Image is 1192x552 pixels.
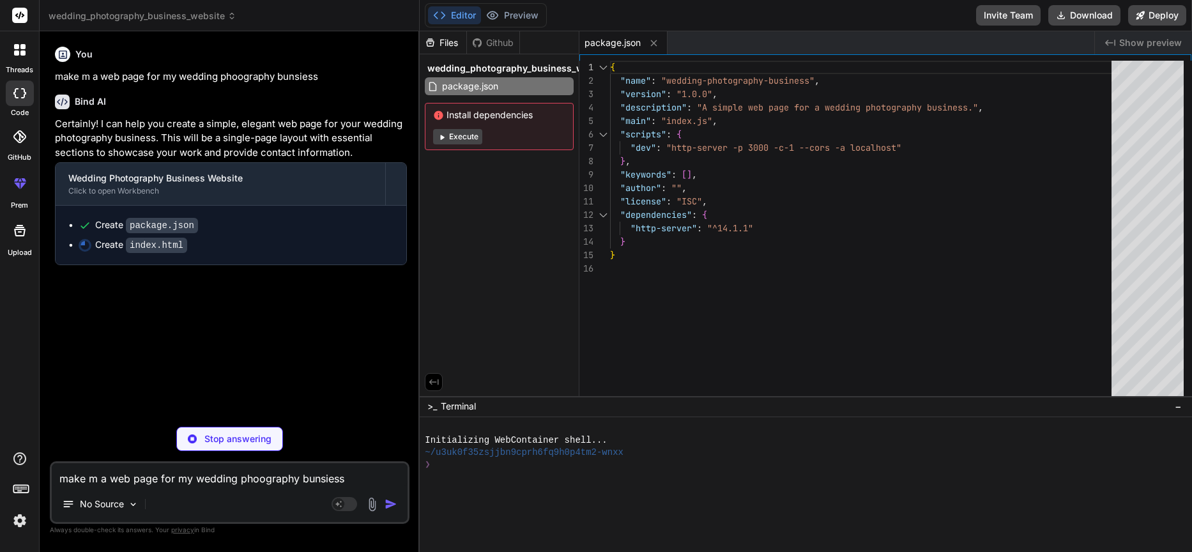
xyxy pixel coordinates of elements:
[425,434,607,447] span: Initializing WebContainer shell...
[55,70,407,84] p: make m a web page for my wedding phoography bunsiess
[666,128,671,140] span: :
[1128,5,1186,26] button: Deploy
[8,152,31,163] label: GitHub
[80,498,124,510] p: No Source
[661,115,712,126] span: "index.js"
[595,61,611,74] div: Click to collapse the range.
[579,88,593,101] div: 3
[687,169,692,180] span: ]
[676,195,702,207] span: "ISC"
[692,209,697,220] span: :
[579,101,593,114] div: 4
[952,102,978,113] span: ess."
[676,88,712,100] span: "1.0.0"
[428,6,481,24] button: Editor
[75,95,106,108] h6: Bind AI
[385,498,397,510] img: icon
[610,61,615,73] span: {
[1172,396,1184,417] button: −
[1048,5,1120,26] button: Download
[651,115,656,126] span: :
[579,249,593,262] div: 15
[661,75,814,86] span: "wedding-photography-business"
[666,195,671,207] span: :
[128,499,139,510] img: Pick Models
[671,169,676,180] span: :
[579,141,593,155] div: 7
[171,526,194,533] span: privacy
[620,209,692,220] span: "dependencies"
[95,218,198,232] div: Create
[427,400,437,413] span: >_
[676,128,682,140] span: {
[579,195,593,208] div: 11
[1175,400,1182,413] span: −
[620,236,625,247] span: }
[433,129,482,144] button: Execute
[467,36,519,49] div: Github
[1119,36,1182,49] span: Show preview
[68,186,372,196] div: Click to open Workbench
[441,400,476,413] span: Terminal
[433,109,565,121] span: Install dependencies
[620,169,671,180] span: "keywords"
[579,181,593,195] div: 10
[425,459,431,471] span: ❯
[8,247,32,258] label: Upload
[671,182,682,194] span: ""
[579,262,593,275] div: 16
[481,6,544,24] button: Preview
[610,249,615,261] span: }
[712,115,717,126] span: ,
[707,222,753,234] span: "^14.1.1"
[425,447,623,459] span: ~/u3uk0f35zsjjbn9cprh6fq9h0p4tm2-wnxx
[595,208,611,222] div: Click to collapse the range.
[620,155,625,167] span: }
[365,497,379,512] img: attachment
[692,169,697,180] span: ,
[75,48,93,61] h6: You
[579,168,593,181] div: 9
[579,222,593,235] div: 13
[441,79,500,94] span: package.json
[651,75,656,86] span: :
[630,222,697,234] span: "http-server"
[579,128,593,141] div: 6
[95,238,187,252] div: Create
[427,62,611,75] span: wedding_photography_business_website
[620,102,687,113] span: "description"
[666,142,901,153] span: "http-server -p 3000 -c-1 --cors -a localhost"
[666,88,671,100] span: :
[9,510,31,532] img: settings
[579,61,593,74] div: 1
[579,155,593,168] div: 8
[579,114,593,128] div: 5
[11,107,29,118] label: code
[697,222,702,234] span: :
[579,74,593,88] div: 2
[682,182,687,194] span: ,
[620,115,651,126] span: "main"
[6,65,33,75] label: threads
[126,238,187,253] code: index.html
[625,155,630,167] span: ,
[595,128,611,141] div: Click to collapse the range.
[620,88,666,100] span: "version"
[620,128,666,140] span: "scripts"
[976,5,1041,26] button: Invite Team
[697,102,952,113] span: "A simple web page for a wedding photography busin
[68,172,372,185] div: Wedding Photography Business Website
[620,182,661,194] span: "author"
[49,10,236,22] span: wedding_photography_business_website
[420,36,466,49] div: Files
[978,102,983,113] span: ,
[661,182,666,194] span: :
[656,142,661,153] span: :
[579,235,593,249] div: 14
[687,102,692,113] span: :
[702,195,707,207] span: ,
[50,524,409,536] p: Always double-check its answers. Your in Bind
[712,88,717,100] span: ,
[814,75,820,86] span: ,
[204,433,271,445] p: Stop answering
